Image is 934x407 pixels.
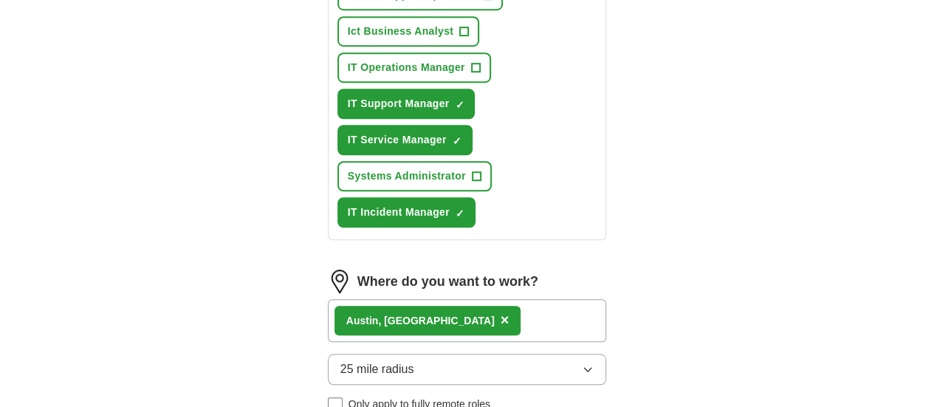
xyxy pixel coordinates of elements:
img: location.png [328,270,351,293]
button: IT Operations Manager [337,52,491,83]
span: Ict Business Analyst [348,24,453,39]
span: ✓ [455,99,464,111]
span: Systems Administrator [348,168,466,184]
span: 25 mile radius [340,360,414,378]
span: IT Operations Manager [348,60,465,75]
span: ✓ [456,208,464,219]
div: , [GEOGRAPHIC_DATA] [346,313,495,329]
button: × [501,309,509,332]
button: Systems Administrator [337,161,492,191]
button: IT Incident Manager✓ [337,197,475,228]
span: × [501,312,509,328]
span: IT Incident Manager [348,205,450,220]
strong: Austin [346,315,379,326]
button: 25 mile radius [328,354,607,385]
span: IT Support Manager [348,96,450,112]
span: ✓ [453,135,461,147]
span: IT Service Manager [348,132,447,148]
button: IT Support Manager✓ [337,89,475,119]
button: Ict Business Analyst [337,16,479,47]
label: Where do you want to work? [357,272,538,292]
button: IT Service Manager✓ [337,125,473,155]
